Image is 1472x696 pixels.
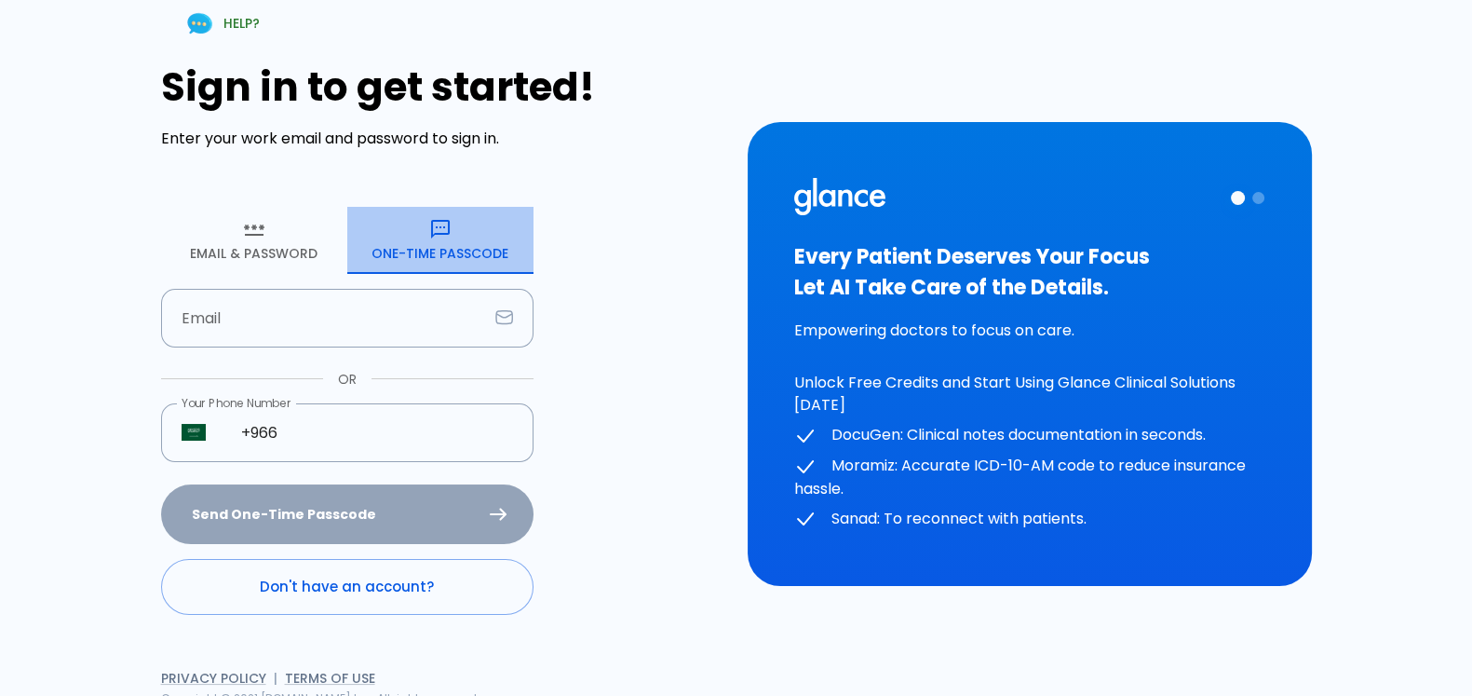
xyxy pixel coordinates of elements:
button: Email & Password [161,207,347,274]
button: One-Time Passcode [347,207,533,274]
h3: Every Patient Deserves Your Focus Let AI Take Care of the Details. [794,241,1265,303]
button: Select country [174,413,213,452]
p: Empowering doctors to focus on care. [794,320,1265,342]
img: Chat Support [183,7,216,40]
h1: Sign in to get started! [161,64,725,110]
label: Your Phone Number [182,395,291,411]
p: Sanad: To reconnect with patients. [794,508,1265,531]
p: OR [338,370,357,389]
input: dr.ahmed@clinic.com [161,289,488,348]
p: Enter your work email and password to sign in. [161,128,725,150]
a: Terms of Use [285,669,375,688]
p: Moramiz: Accurate ICD-10-AM code to reduce insurance hassle. [794,455,1265,500]
a: Don't have an account? [161,559,533,615]
p: Unlock Free Credits and Start Using Glance Clinical Solutions [DATE] [794,372,1265,416]
a: Privacy Policy [161,669,266,688]
img: Saudi Arabia [182,424,206,441]
span: | [274,669,277,688]
p: DocuGen: Clinical notes documentation in seconds. [794,424,1265,447]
